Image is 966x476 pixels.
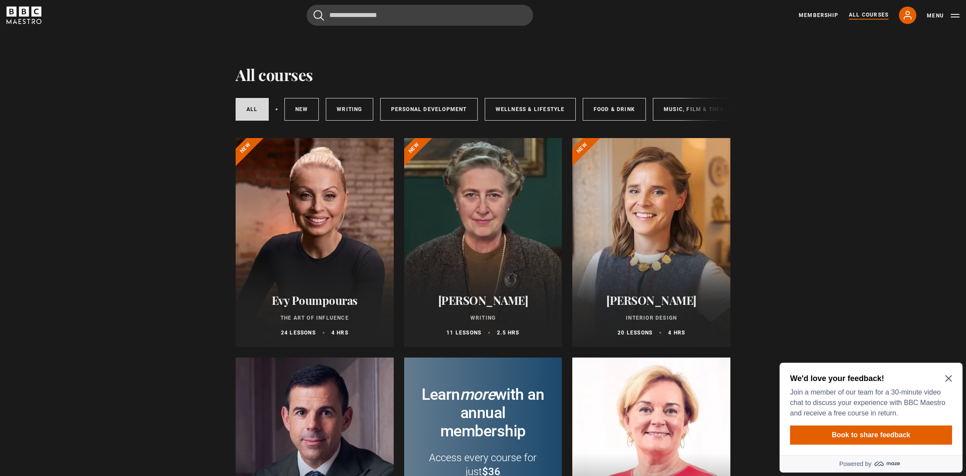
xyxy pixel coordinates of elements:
[583,98,646,121] a: Food & Drink
[236,138,394,347] a: Evy Poumpouras The Art of Influence 24 lessons 4 hrs New
[415,314,552,322] p: Writing
[799,11,838,19] a: Membership
[415,294,552,307] h2: [PERSON_NAME]
[418,385,548,440] h2: Learn with an annual membership
[246,314,383,322] p: The Art of Influence
[404,138,562,347] a: [PERSON_NAME] Writing 11 lessons 2.5 hrs New
[927,11,959,20] button: Toggle navigation
[3,96,186,113] a: Powered by maze
[497,329,519,337] p: 2.5 hrs
[583,294,720,307] h2: [PERSON_NAME]
[3,3,186,113] div: Optional study invitation
[331,329,348,337] p: 4 hrs
[572,138,730,347] a: [PERSON_NAME] Interior Design 20 lessons 4 hrs New
[7,7,41,24] svg: BBC Maestro
[460,385,495,404] i: more
[236,65,313,84] h1: All courses
[653,98,746,121] a: Music, Film & Theatre
[307,5,533,26] input: Search
[380,98,478,121] a: Personal Development
[326,98,373,121] a: Writing
[281,329,316,337] p: 24 lessons
[314,10,324,21] button: Submit the search query
[236,98,269,121] a: All
[169,16,176,23] button: Close Maze Prompt
[284,98,319,121] a: New
[668,329,685,337] p: 4 hrs
[446,329,481,337] p: 11 lessons
[14,14,172,24] h2: We'd love your feedback!
[246,294,383,307] h2: Evy Poumpouras
[849,11,888,20] a: All Courses
[14,28,172,59] p: Join a member of our team for a 30-minute video chat to discuss your experience with BBC Maestro ...
[618,329,652,337] p: 20 lessons
[14,66,176,85] button: Book to share feedback
[583,314,720,322] p: Interior Design
[485,98,576,121] a: Wellness & Lifestyle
